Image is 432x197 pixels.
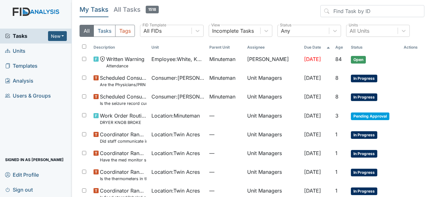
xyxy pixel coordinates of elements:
[100,82,146,88] small: Are the Physicians/PRN orders updated every 90 days?
[209,149,242,157] span: —
[333,42,348,53] th: Toggle SortBy
[351,75,377,82] span: In Progress
[5,32,48,40] a: Tasks
[80,25,94,37] button: All
[151,187,200,194] span: Location : Twin Acres
[335,150,338,156] span: 1
[151,131,200,138] span: Location : Twin Acres
[209,131,242,138] span: —
[5,170,39,180] span: Edit Profile
[100,100,146,106] small: Is the seizure record current?
[5,155,64,165] span: Signed in as [PERSON_NAME]
[245,90,302,109] td: Unit Managers
[151,55,204,63] span: Employee : White, Khahliya
[245,109,302,128] td: Unit Managers
[114,5,159,14] h5: All Tasks
[146,6,159,13] span: 1518
[48,31,67,41] button: New
[100,93,146,106] span: Scheduled Consumer Chart Review Is the seizure record current?
[151,112,200,119] span: Location : Minuteman
[304,169,321,175] span: [DATE]
[335,75,338,81] span: 8
[100,119,146,126] small: DRYER KNOB BROKE
[212,27,254,35] div: Incomplete Tasks
[209,168,242,176] span: —
[320,5,424,17] input: Find Task by ID
[5,91,51,101] span: Users & Groups
[82,44,86,49] input: Toggle All Rows Selected
[335,112,338,119] span: 3
[106,63,144,69] small: Attendance
[91,42,149,53] th: Toggle SortBy
[245,128,302,147] td: Unit Managers
[100,138,146,144] small: Did staff communicate in a positive demeanor with consumers?
[245,53,302,71] td: [PERSON_NAME]
[335,169,338,175] span: 1
[245,71,302,90] td: Unit Managers
[209,93,235,100] span: Minuteman
[151,74,204,82] span: Consumer : [PERSON_NAME]
[106,55,144,69] span: Written Warning Attendance
[245,42,302,53] th: Assignee
[348,42,401,53] th: Toggle SortBy
[350,27,369,35] div: All Units
[5,46,25,56] span: Units
[304,112,321,119] span: [DATE]
[304,75,321,81] span: [DATE]
[304,93,321,100] span: [DATE]
[100,74,146,88] span: Scheduled Consumer Chart Review Are the Physicians/PRN orders updated every 90 days?
[335,93,338,100] span: 8
[5,76,33,86] span: Analysis
[100,112,146,126] span: Work Order Routine DRYER KNOB BROKE
[304,187,321,194] span: [DATE]
[351,169,377,176] span: In Progress
[5,61,38,71] span: Templates
[351,56,366,64] span: Open
[100,176,146,182] small: Is the thermometers in the refrigerator reading between 34 degrees and 40 degrees?
[100,168,146,182] span: Coordinator Random Is the thermometers in the refrigerator reading between 34 degrees and 40 degr...
[245,166,302,184] td: Unit Managers
[281,27,290,35] div: Any
[209,112,242,119] span: —
[351,112,389,120] span: Pending Approval
[100,157,146,163] small: Have the med monitor sheets been filled out?
[151,168,200,176] span: Location : Twin Acres
[304,131,321,138] span: [DATE]
[335,56,342,62] span: 84
[351,150,377,158] span: In Progress
[207,42,245,53] th: Toggle SortBy
[351,93,377,101] span: In Progress
[151,149,200,157] span: Location : Twin Acres
[149,42,207,53] th: Toggle SortBy
[351,131,377,139] span: In Progress
[335,131,338,138] span: 1
[245,147,302,166] td: Unit Managers
[335,187,338,194] span: 1
[151,93,204,100] span: Consumer : [PERSON_NAME]
[5,185,33,194] span: Sign out
[80,25,135,37] div: Type filter
[94,25,115,37] button: Tasks
[100,149,146,163] span: Coordinator Random Have the med monitor sheets been filled out?
[302,42,333,53] th: Toggle SortBy
[80,5,108,14] h5: My Tasks
[401,42,424,53] th: Actions
[209,74,235,82] span: Minuteman
[304,150,321,156] span: [DATE]
[304,56,321,62] span: [DATE]
[209,55,235,63] span: Minuteman
[209,187,242,194] span: —
[351,187,377,195] span: In Progress
[143,27,162,35] div: All FIDs
[100,131,146,144] span: Coordinator Random Did staff communicate in a positive demeanor with consumers?
[115,25,135,37] button: Tags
